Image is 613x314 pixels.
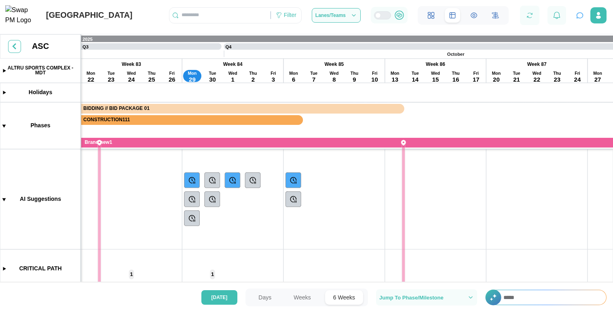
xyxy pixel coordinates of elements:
div: Filter [284,11,296,20]
button: Lanes/Teams [312,8,361,23]
button: Jump To Phase/Milestone [376,289,477,306]
img: Swap PM Logo [5,5,38,25]
span: [DATE] [211,291,228,304]
button: Open project assistant [574,10,586,21]
button: 6 Weeks [325,290,363,305]
span: Jump To Phase/Milestone [379,295,444,300]
button: Days [250,290,279,305]
div: + [485,290,607,305]
div: [GEOGRAPHIC_DATA] [46,9,133,21]
span: Lanes/Teams [315,13,346,18]
button: [DATE] [201,290,238,305]
button: Refresh Grid [524,10,535,21]
button: Weeks [285,290,319,305]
